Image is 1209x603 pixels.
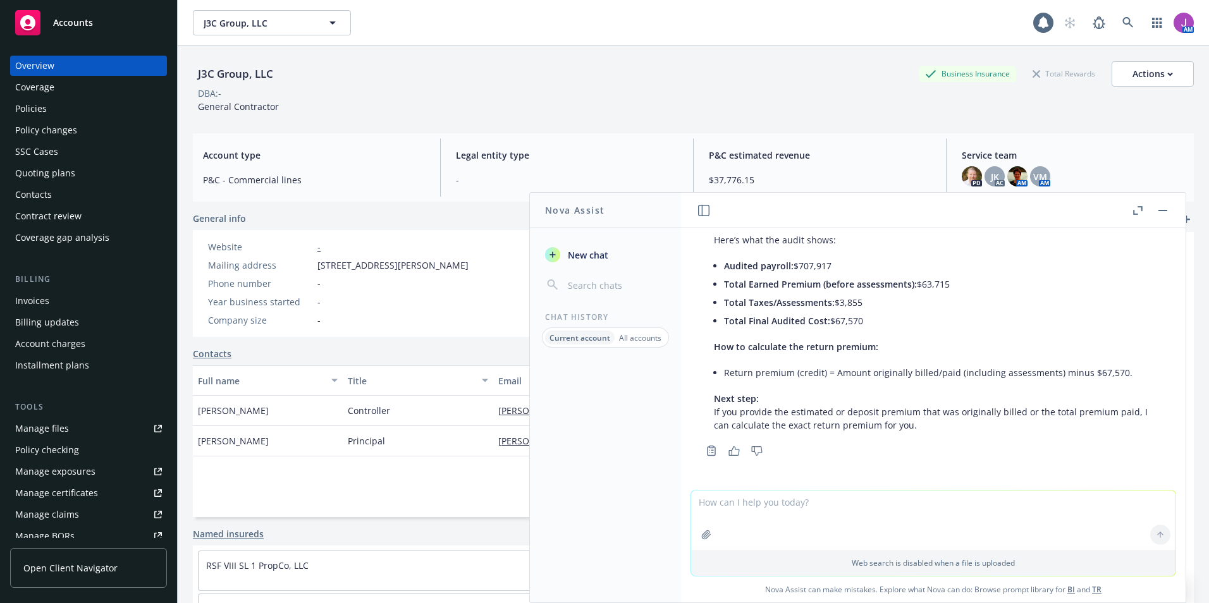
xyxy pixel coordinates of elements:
[1174,13,1194,33] img: photo
[1145,10,1170,35] a: Switch app
[10,483,167,503] a: Manage certificates
[10,440,167,460] a: Policy checking
[348,434,385,448] span: Principal
[709,149,931,162] span: P&C estimated revenue
[1033,170,1047,183] span: VM
[15,206,82,226] div: Contract review
[10,418,167,439] a: Manage files
[565,276,666,294] input: Search chats
[1086,10,1112,35] a: Report a Bug
[193,527,264,540] a: Named insureds
[10,461,167,482] span: Manage exposures
[15,312,79,332] div: Billing updates
[1092,584,1102,595] a: TR
[724,315,830,327] span: Total Final Audited Cost:
[724,275,1153,293] li: $63,715
[317,314,321,327] span: -
[15,291,49,311] div: Invoices
[15,355,89,375] div: Installment plans
[317,277,321,290] span: -
[724,296,835,308] span: Total Taxes/Assessments:
[198,87,221,100] div: DBA: -
[919,66,1016,82] div: Business Insurance
[10,142,167,162] a: SSC Cases
[193,66,278,82] div: J3C Group, LLC
[724,312,1153,330] li: $67,570
[545,204,604,217] h1: Nova Assist
[15,228,109,248] div: Coverage gap analysis
[208,314,312,327] div: Company size
[1067,584,1075,595] a: BI
[23,561,118,575] span: Open Client Navigator
[1132,62,1173,86] div: Actions
[193,365,343,396] button: Full name
[699,557,1168,568] p: Web search is disabled when a file is uploaded
[714,393,759,405] span: Next step:
[10,312,167,332] a: Billing updates
[10,120,167,140] a: Policy changes
[1115,10,1141,35] a: Search
[549,332,610,343] p: Current account
[10,56,167,76] a: Overview
[208,277,312,290] div: Phone number
[724,278,917,290] span: Total Earned Premium (before assessments):
[498,405,727,417] a: [PERSON_NAME][EMAIL_ADDRESS][DOMAIN_NAME]
[193,347,231,360] a: Contacts
[10,401,167,413] div: Tools
[1057,10,1083,35] a: Start snowing
[724,363,1153,382] li: Return premium (credit) = Amount originally billed/paid (including assessments) minus $67,570.
[10,99,167,119] a: Policies
[714,341,878,353] span: How to calculate the return premium:
[619,332,661,343] p: All accounts
[10,5,167,40] a: Accounts
[15,56,54,76] div: Overview
[1112,61,1194,87] button: Actions
[15,461,95,482] div: Manage exposures
[208,259,312,272] div: Mailing address
[493,365,744,396] button: Email
[709,173,931,186] span: $37,776.15
[10,355,167,375] a: Installment plans
[10,228,167,248] a: Coverage gap analysis
[204,16,313,30] span: J3C Group, LLC
[15,142,58,162] div: SSC Cases
[1007,166,1028,186] img: photo
[991,170,999,183] span: JK
[10,334,167,354] a: Account charges
[15,334,85,354] div: Account charges
[962,149,1184,162] span: Service team
[962,166,982,186] img: photo
[10,206,167,226] a: Contract review
[317,259,469,272] span: [STREET_ADDRESS][PERSON_NAME]
[203,149,425,162] span: Account type
[15,440,79,460] div: Policy checking
[15,526,75,546] div: Manage BORs
[343,365,493,396] button: Title
[724,293,1153,312] li: $3,855
[15,99,47,119] div: Policies
[15,120,77,140] div: Policy changes
[10,163,167,183] a: Quoting plans
[10,77,167,97] a: Coverage
[724,260,794,272] span: Audited payroll:
[198,404,269,417] span: [PERSON_NAME]
[10,526,167,546] a: Manage BORs
[1179,212,1194,227] a: add
[15,418,69,439] div: Manage files
[498,374,725,387] div: Email
[15,77,54,97] div: Coverage
[203,173,425,186] span: P&C - Commercial lines
[53,18,93,28] span: Accounts
[10,185,167,205] a: Contacts
[348,374,474,387] div: Title
[1026,66,1102,82] div: Total Rewards
[456,149,678,162] span: Legal entity type
[706,445,717,456] svg: Copy to clipboard
[565,248,608,262] span: New chat
[530,312,681,322] div: Chat History
[498,435,727,447] a: [PERSON_NAME][EMAIL_ADDRESS][DOMAIN_NAME]
[348,404,390,417] span: Controller
[456,173,678,186] span: -
[15,163,75,183] div: Quoting plans
[724,257,1153,275] li: $707,917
